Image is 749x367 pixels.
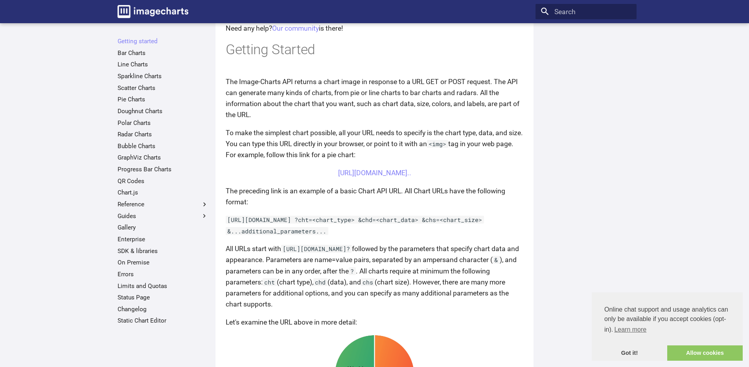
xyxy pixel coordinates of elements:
p: The Image-Charts API returns a chart image in response to a URL GET or POST request. The API can ... [226,76,523,121]
a: Gallery [118,224,208,231]
a: Getting started [118,37,208,45]
p: To make the simplest chart possible, all your URL needs to specify is the chart type, data, and s... [226,127,523,160]
a: On Premise [118,259,208,266]
a: Sparkline Charts [118,72,208,80]
a: dismiss cookie message [592,345,667,361]
p: Need any help? is there! [226,23,523,34]
a: Doughnut Charts [118,107,208,115]
a: Chart.js [118,189,208,196]
code: [URL][DOMAIN_NAME] ?cht=<chart_type> &chd=<chart_data> &chs=<chart_size> &...additional_parameter... [226,216,484,235]
code: & [493,256,500,264]
p: The preceding link is an example of a basic Chart API URL. All Chart URLs have the following format: [226,185,523,207]
code: [URL][DOMAIN_NAME]? [281,245,352,253]
a: Our community [272,24,319,32]
a: GraphViz Charts [118,154,208,161]
p: Let's examine the URL above in more detail: [226,317,523,328]
a: Pie Charts [118,95,208,103]
span: Online chat support and usage analytics can only be available if you accept cookies (opt-in). [604,305,730,336]
a: Bubble Charts [118,142,208,150]
label: Guides [118,212,208,220]
a: Scatter Charts [118,84,208,92]
a: [URL][DOMAIN_NAME].. [338,169,411,177]
a: Radar Charts [118,130,208,138]
code: cht [263,278,277,286]
input: Search [536,4,637,20]
a: allow cookies [667,345,743,361]
a: Limits and Quotas [118,282,208,290]
code: ? [349,267,356,275]
a: Status Page [118,294,208,301]
a: Polar Charts [118,119,208,127]
code: <img> [427,140,448,148]
code: chd [313,278,328,286]
a: learn more about cookies [613,324,648,336]
a: Progress Bar Charts [118,165,208,173]
a: Errors [118,270,208,278]
label: Reference [118,200,208,208]
a: Enterprise [118,235,208,243]
a: SDK & libraries [118,247,208,255]
div: cookieconsent [592,292,743,361]
p: All URLs start with followed by the parameters that specify chart data and appearance. Parameters... [226,243,523,310]
code: chs [361,278,375,286]
a: Image-Charts documentation [114,2,192,21]
a: Static Chart Editor [118,317,208,325]
h1: Getting Started [226,41,523,59]
a: Line Charts [118,61,208,68]
a: QR Codes [118,177,208,185]
a: Bar Charts [118,49,208,57]
a: Changelog [118,305,208,313]
img: logo [118,5,188,18]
